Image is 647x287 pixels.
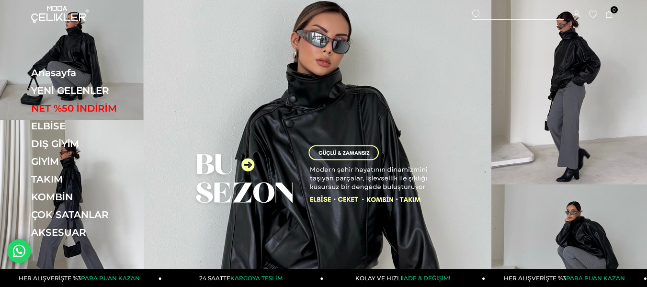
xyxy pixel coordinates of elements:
[31,67,163,79] a: Anasayfa
[162,269,324,287] a: 24 SAATTEKARGOYA TESLİM
[402,275,450,282] span: İADE & DEĞİŞİM!
[31,191,163,203] a: KOMBİN
[31,156,163,167] a: GİYİM
[324,269,486,287] a: KOLAY VE HIZLIİADE & DEĞİŞİM!
[31,103,163,114] a: NET %50 İNDİRİM
[230,275,282,282] span: KARGOYA TESLİM
[31,85,163,96] a: YENİ GELENLER
[606,11,613,18] a: 0
[611,6,618,13] span: 0
[566,275,625,282] span: PARA PUAN KAZAN
[31,138,163,149] a: DIŞ GİYİM
[31,227,163,238] a: AKSESUAR
[81,275,140,282] span: PARA PUAN KAZAN
[485,269,647,287] a: HER ALIŞVERİŞTE %3PARA PUAN KAZAN
[31,120,163,132] a: ELBİSE
[31,209,163,220] a: ÇOK SATANLAR
[31,6,89,23] img: logo
[31,173,163,185] a: TAKIM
